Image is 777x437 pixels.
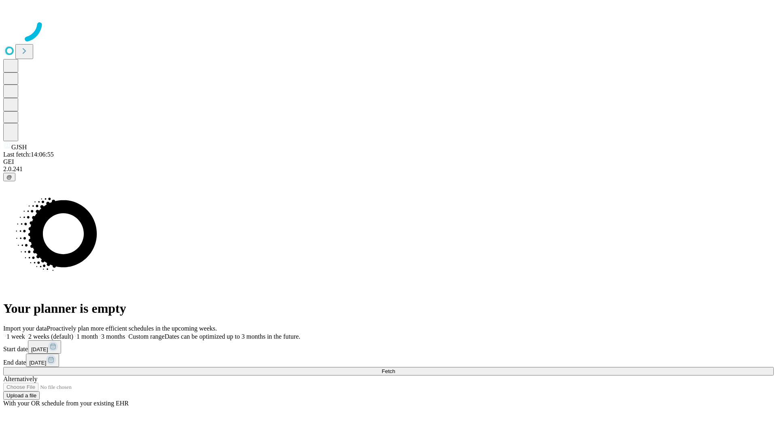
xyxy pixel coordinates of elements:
[382,368,395,374] span: Fetch
[29,360,46,366] span: [DATE]
[6,333,25,340] span: 1 week
[47,325,217,332] span: Proactively plan more efficient schedules in the upcoming weeks.
[31,346,48,352] span: [DATE]
[28,333,73,340] span: 2 weeks (default)
[3,354,774,367] div: End date
[3,151,54,158] span: Last fetch: 14:06:55
[3,400,129,407] span: With your OR schedule from your existing EHR
[3,375,37,382] span: Alternatively
[3,391,40,400] button: Upload a file
[128,333,164,340] span: Custom range
[3,325,47,332] span: Import your data
[26,354,59,367] button: [DATE]
[101,333,125,340] span: 3 months
[3,158,774,165] div: GEI
[3,173,15,181] button: @
[6,174,12,180] span: @
[3,301,774,316] h1: Your planner is empty
[165,333,300,340] span: Dates can be optimized up to 3 months in the future.
[76,333,98,340] span: 1 month
[3,367,774,375] button: Fetch
[3,340,774,354] div: Start date
[28,340,61,354] button: [DATE]
[3,165,774,173] div: 2.0.241
[11,144,27,151] span: GJSH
